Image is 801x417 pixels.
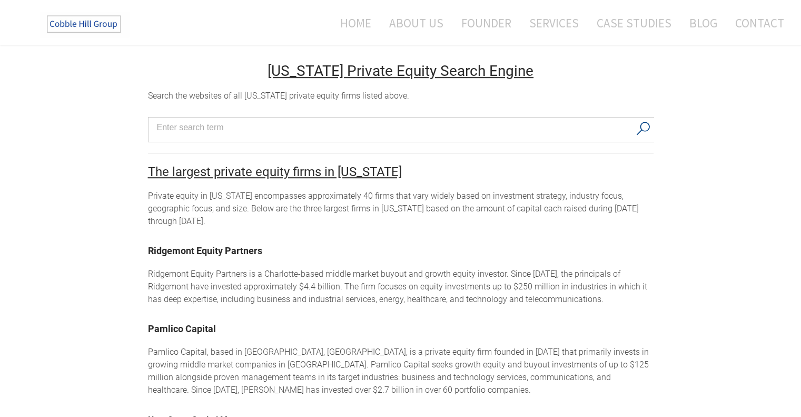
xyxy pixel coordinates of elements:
div: Search the websites of all [US_STATE] private equity firms listed above. [148,90,654,102]
a: Founder [453,9,519,37]
u: [US_STATE] Private Equity Search Engine [268,62,533,80]
a: Services [521,9,587,37]
a: Pamlico Capital [148,323,216,334]
div: Private equity in [US_STATE] encompasses approximately 40 firms that vary widely based on investm... [148,190,654,228]
input: Search input [157,120,630,135]
a: About Us [381,9,451,37]
a: Ridgemont Equity Partners [148,245,262,256]
a: Contact [727,9,784,37]
font: ​The largest private equity firms in [US_STATE] [148,164,402,179]
a: Blog [681,9,725,37]
img: The Cobble Hill Group LLC [40,11,130,37]
div: Ridgemont Equity Partners is a Charlotte-based middle market buyout and growth equity investor. S... [148,268,654,306]
button: Search [632,118,654,140]
a: Case Studies [589,9,679,37]
a: Home [324,9,379,37]
div: Pamlico Capital, based in [GEOGRAPHIC_DATA], [GEOGRAPHIC_DATA], is a private equity firm founded ... [148,346,654,396]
